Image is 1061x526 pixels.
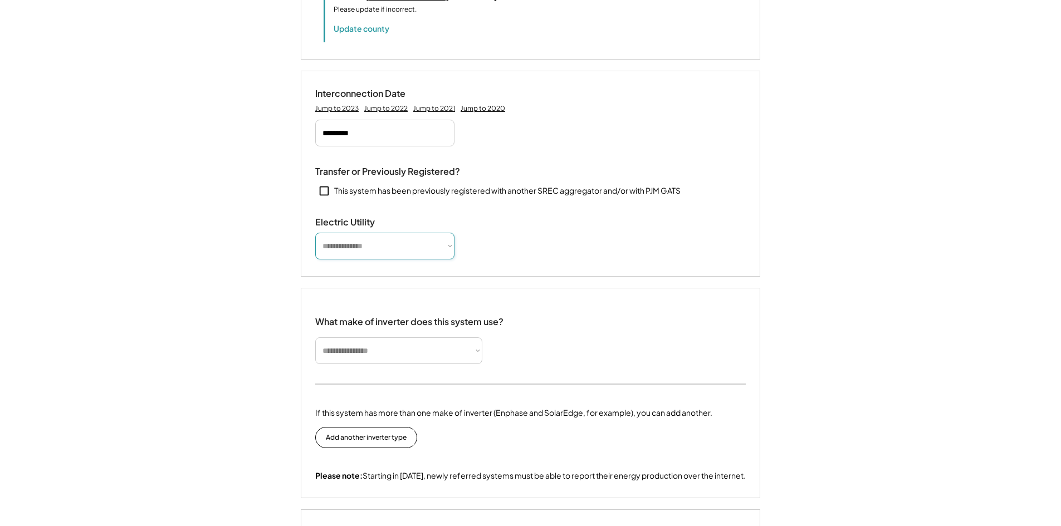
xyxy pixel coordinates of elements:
[315,217,427,228] div: Electric Utility
[315,104,359,113] div: Jump to 2023
[315,427,417,448] button: Add another inverter type
[315,305,503,330] div: What make of inverter does this system use?
[315,88,427,100] div: Interconnection Date
[315,470,363,480] strong: Please note:
[334,23,389,34] button: Update county
[315,166,460,178] div: Transfer or Previously Registered?
[334,4,417,14] div: Please update if incorrect.
[413,104,455,113] div: Jump to 2021
[334,185,681,196] div: This system has been previously registered with another SREC aggregator and/or with PJM GATS
[364,104,408,113] div: Jump to 2022
[315,407,712,419] div: If this system has more than one make of inverter (Enphase and SolarEdge, for example), you can a...
[315,470,746,481] div: Starting in [DATE], newly referred systems must be able to report their energy production over th...
[461,104,505,113] div: Jump to 2020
